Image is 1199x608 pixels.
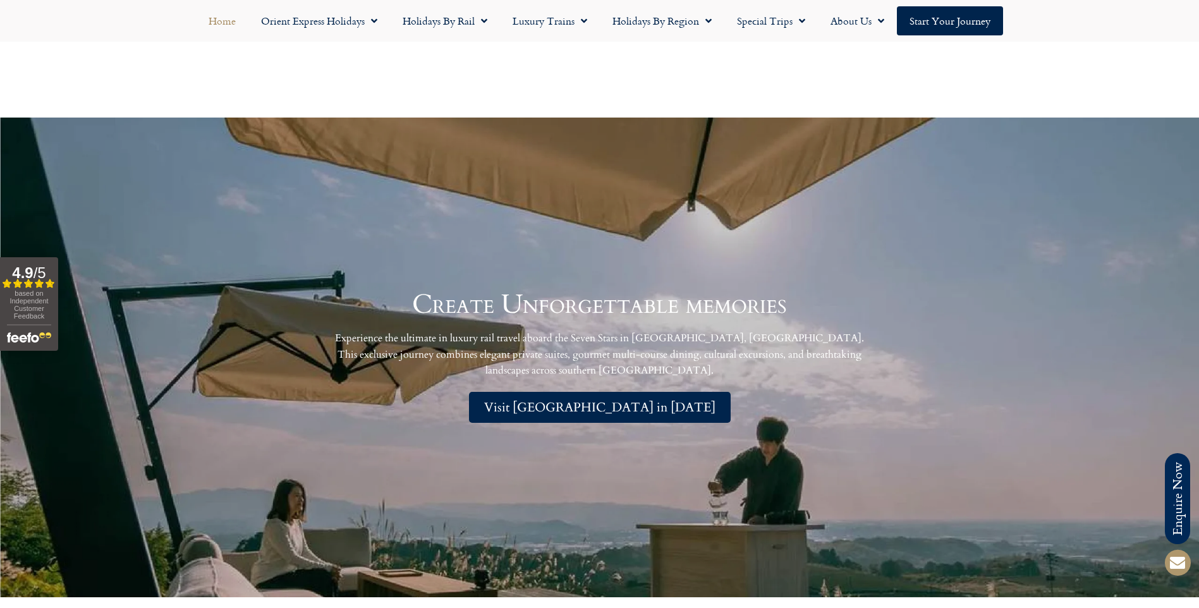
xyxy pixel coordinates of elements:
nav: Menu [6,6,1193,35]
a: Visit [GEOGRAPHIC_DATA] in [DATE] [469,392,731,423]
span: Visit [GEOGRAPHIC_DATA] in [DATE] [484,399,715,415]
a: Special Trips [724,6,818,35]
a: Home [196,6,248,35]
p: Experience the ultimate in luxury rail travel aboard the Seven Stars in [GEOGRAPHIC_DATA], [GEOGR... [328,331,872,379]
a: Holidays by Region [600,6,724,35]
a: Orient Express Holidays [248,6,390,35]
a: Holidays by Rail [390,6,500,35]
h2: Create Unforgettable memories [412,291,787,318]
a: Start your Journey [897,6,1003,35]
a: About Us [818,6,897,35]
a: Luxury Trains [500,6,600,35]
